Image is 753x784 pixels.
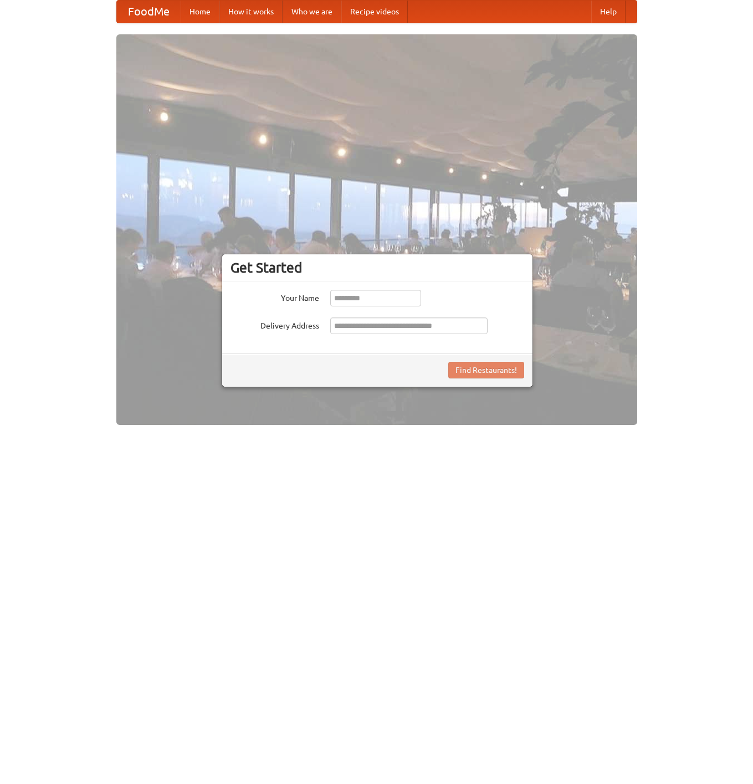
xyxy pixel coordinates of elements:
[283,1,341,23] a: Who we are
[448,362,524,378] button: Find Restaurants!
[117,1,181,23] a: FoodMe
[230,290,319,304] label: Your Name
[341,1,408,23] a: Recipe videos
[230,259,524,276] h3: Get Started
[230,317,319,331] label: Delivery Address
[181,1,219,23] a: Home
[591,1,626,23] a: Help
[219,1,283,23] a: How it works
